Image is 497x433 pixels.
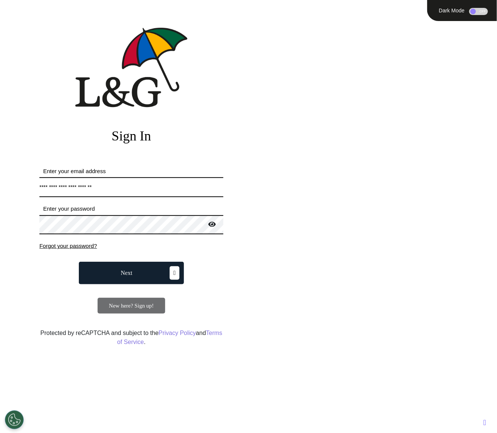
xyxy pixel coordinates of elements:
div: TRANSFORM. [278,65,497,87]
label: Enter your password [39,205,223,213]
label: Enter your email address [39,167,223,176]
span: New here? Sign up! [109,303,154,309]
div: EMPOWER. [278,44,497,65]
button: Next [79,262,184,284]
button: Open Preferences [5,410,24,429]
div: Protected by reCAPTCHA and subject to the and . [39,329,223,347]
div: Dark Mode [436,8,467,13]
img: company logo [75,27,188,107]
span: Forgot your password? [39,243,97,249]
span: Next [121,270,133,276]
h2: Sign In [39,128,223,144]
div: ENGAGE. [278,22,497,44]
div: OFF [469,8,488,15]
a: Privacy Policy [158,330,196,336]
